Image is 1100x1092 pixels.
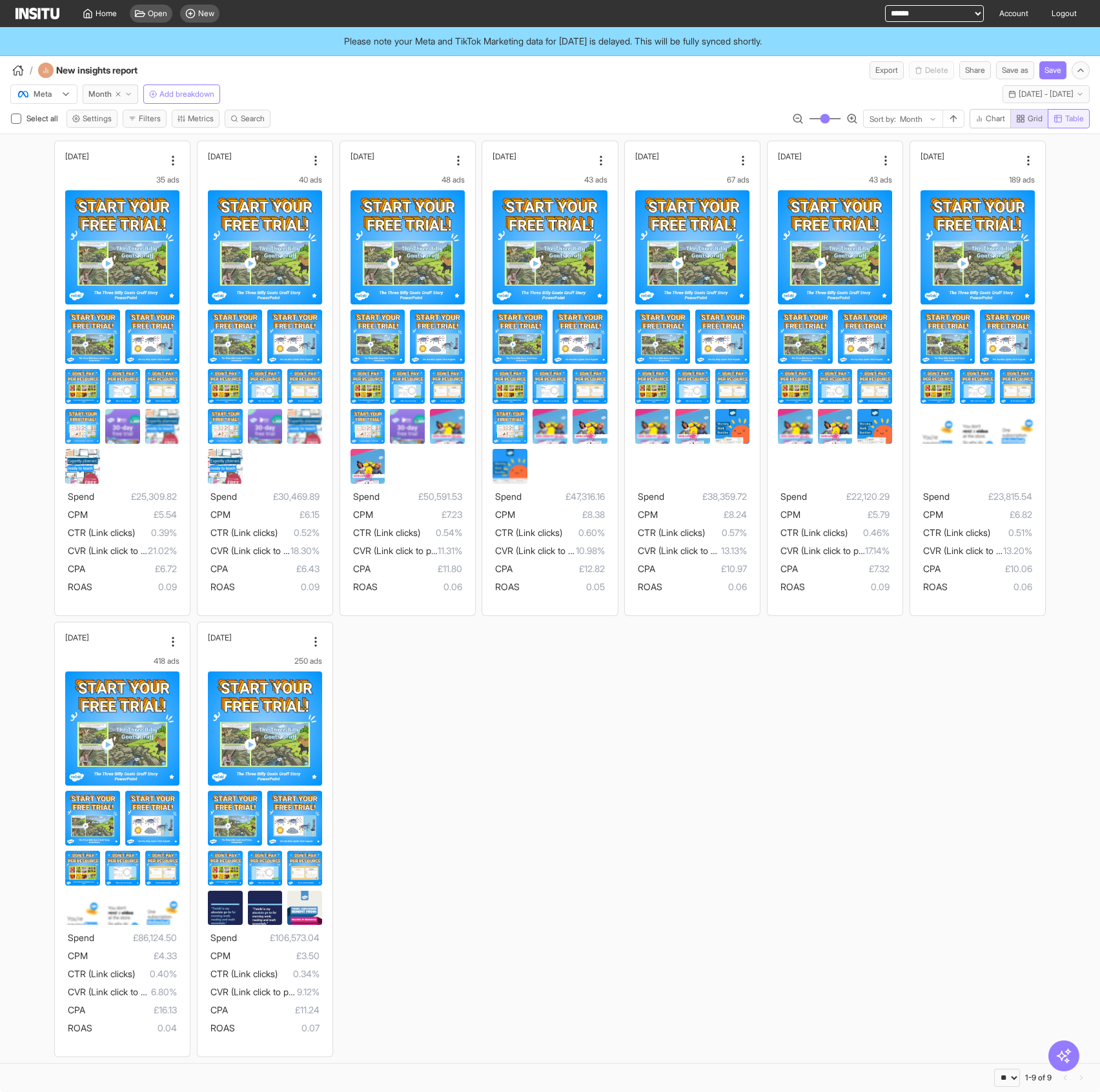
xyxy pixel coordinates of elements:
span: CPM [210,950,230,961]
span: 9.12% [297,984,320,1000]
span: Spend [638,491,664,502]
span: You cannot delete a preset report. [909,61,954,79]
div: February, 2025 [208,152,307,161]
span: £8.38 [515,507,604,522]
span: 6.80% [151,984,177,1000]
span: 13.13% [721,543,747,559]
div: September, 2025 [208,633,307,642]
span: 0.40% [135,966,177,982]
span: CVR (Link click to purchase) [780,545,893,556]
div: April, 2025 [493,152,591,161]
img: Logo [15,8,59,19]
div: 43 ads [778,175,892,185]
span: CTR (Link clicks) [353,527,420,538]
span: Add breakdown [159,89,214,99]
div: 250 ads [208,656,322,666]
span: Spend [210,932,237,943]
button: Settings [66,110,117,128]
div: 189 ads [921,175,1035,185]
button: [DATE] - [DATE] [1003,85,1090,103]
span: ROAS [210,581,235,592]
div: July, 2025 [921,152,1019,161]
span: ROAS [353,581,378,592]
span: £3.50 [230,948,320,964]
span: 11.31% [438,543,462,559]
div: March, 2025 [351,152,449,161]
span: £5.54 [88,507,177,522]
h2: [DATE] [635,152,659,161]
span: £10.06 [941,561,1032,577]
span: Spend [495,491,522,502]
button: Add breakdown [143,84,220,104]
span: ROAS [210,1022,235,1033]
span: Please note your Meta and TikTok Marketing data for [DATE] is delayed. This will be fully synced ... [344,35,762,48]
span: Spend [68,932,94,943]
span: [DATE] - [DATE] [1019,89,1074,99]
span: £6.43 [228,561,320,577]
div: May, 2025 [635,152,734,161]
div: 67 ads [635,175,749,185]
span: £86,124.50 [94,930,177,946]
div: 48 ads [351,175,465,185]
span: CPA [210,1004,228,1015]
span: £30,469.89 [237,489,320,504]
button: / [10,63,33,78]
span: 0.39% [135,525,177,541]
span: 0.46% [848,525,890,541]
span: CTR (Link clicks) [923,527,990,538]
span: CTR (Link clicks) [495,527,562,538]
span: Sort by: [870,114,896,124]
span: £11.80 [371,561,462,577]
span: £7.23 [373,507,462,522]
button: Search [225,110,270,128]
span: ROAS [638,581,662,592]
h2: [DATE] [778,152,802,161]
span: ROAS [495,581,520,592]
h2: [DATE] [493,152,516,161]
button: Month [83,84,138,104]
span: £47,316.16 [522,489,604,504]
span: CVR (Link click to purchase) [68,986,181,997]
div: 43 ads [493,175,607,185]
span: £8.24 [658,507,747,522]
div: January, 2025 [65,152,164,161]
button: Delete [909,61,954,79]
span: 0.54% [420,525,462,541]
span: CVR (Link click to purchase) [210,545,323,556]
span: £38,359.72 [664,489,747,504]
span: £12.82 [513,561,604,577]
span: 10.98% [576,543,605,559]
div: June, 2025 [778,152,877,161]
span: £7.32 [798,561,890,577]
span: CVR (Link click to purchase) [353,545,466,556]
span: CPM [210,509,230,520]
span: 0.51% [990,525,1032,541]
span: 0.06 [378,579,462,595]
button: Filters [123,110,167,128]
span: CTR (Link clicks) [210,968,278,979]
span: CPM [68,950,88,961]
span: Spend [923,491,950,502]
button: Save [1039,61,1066,79]
span: £6.72 [85,561,177,577]
span: 17.14% [865,543,890,559]
button: Grid [1010,109,1048,128]
span: £23,815.54 [950,489,1032,504]
span: CTR (Link clicks) [68,527,135,538]
span: CTR (Link clicks) [68,968,135,979]
h2: [DATE] [65,152,89,161]
span: ROAS [780,581,805,592]
button: Share [959,61,991,79]
span: 0.57% [705,525,747,541]
span: CTR (Link clicks) [780,527,848,538]
span: CPA [495,563,513,574]
span: Spend [353,491,380,502]
span: £4.33 [88,948,177,964]
span: ROAS [68,581,92,592]
div: 418 ads [65,656,179,666]
button: Chart [970,109,1011,128]
span: Month [88,89,112,99]
span: 0.09 [235,579,320,595]
span: 0.09 [805,579,890,595]
h2: [DATE] [65,633,89,642]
